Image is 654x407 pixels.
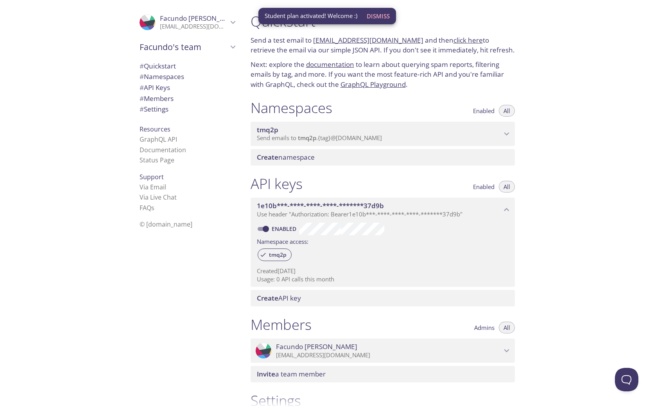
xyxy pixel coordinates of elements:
[140,173,164,181] span: Support
[340,80,406,89] a: GraphQL Playground
[257,134,382,142] span: Send emails to . {tag} @[DOMAIN_NAME]
[160,14,241,23] span: Facundo [PERSON_NAME]
[367,11,390,21] span: Dismiss
[151,203,154,212] span: s
[499,322,515,333] button: All
[469,322,499,333] button: Admins
[251,149,515,166] div: Create namespace
[257,153,278,162] span: Create
[160,23,228,31] p: [EMAIL_ADDRESS][DOMAIN_NAME]
[453,36,483,45] a: click here
[251,339,515,363] div: Facundo Gayoso
[133,82,241,93] div: API Keys
[140,83,144,92] span: #
[140,83,170,92] span: API Keys
[140,94,174,103] span: Members
[251,35,515,55] p: Send a test email to and then to retrieve the email via our simple JSON API. If you don't see it ...
[140,220,192,229] span: © [DOMAIN_NAME]
[140,203,154,212] a: FAQ
[364,9,393,23] button: Dismiss
[257,275,509,283] p: Usage: 0 API calls this month
[251,316,312,333] h1: Members
[140,104,144,113] span: #
[276,342,357,351] span: Facundo [PERSON_NAME]
[140,193,177,202] a: Via Live Chat
[257,294,301,303] span: API key
[133,9,241,35] div: Facundo Gayoso
[140,94,144,103] span: #
[257,369,275,378] span: Invite
[251,99,332,117] h1: Namespaces
[140,104,168,113] span: Settings
[276,351,502,359] p: [EMAIL_ADDRESS][DOMAIN_NAME]
[257,153,315,162] span: namespace
[257,294,278,303] span: Create
[313,36,423,45] a: [EMAIL_ADDRESS][DOMAIN_NAME]
[133,71,241,82] div: Namespaces
[140,156,174,164] a: Status Page
[133,93,241,104] div: Members
[251,366,515,382] div: Invite a team member
[251,122,515,146] div: tmq2p namespace
[257,235,308,247] label: Namespace access:
[133,37,241,57] div: Facundo's team
[468,181,499,193] button: Enabled
[615,368,638,391] iframe: Help Scout Beacon - Open
[251,59,515,90] p: Next: explore the to learn about querying spam reports, filtering emails by tag, and more. If you...
[140,41,228,52] span: Facundo's team
[140,135,177,144] a: GraphQL API
[251,13,515,30] h1: Quickstart
[264,251,291,258] span: tmq2p
[140,183,166,191] a: Via Email
[306,60,354,69] a: documentation
[140,61,144,70] span: #
[499,181,515,193] button: All
[298,134,316,142] span: tmq2p
[140,72,144,81] span: #
[251,290,515,306] div: Create API Key
[251,175,303,193] h1: API keys
[499,105,515,117] button: All
[468,105,499,117] button: Enabled
[140,61,176,70] span: Quickstart
[271,225,299,232] a: Enabled
[140,146,186,154] a: Documentation
[258,249,292,261] div: tmq2p
[257,369,326,378] span: a team member
[257,267,509,275] p: Created [DATE]
[140,125,170,133] span: Resources
[140,72,184,81] span: Namespaces
[265,12,357,20] span: Student plan activated! Welcome :)
[133,104,241,115] div: Team Settings
[257,125,278,134] span: tmq2p
[133,61,241,72] div: Quickstart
